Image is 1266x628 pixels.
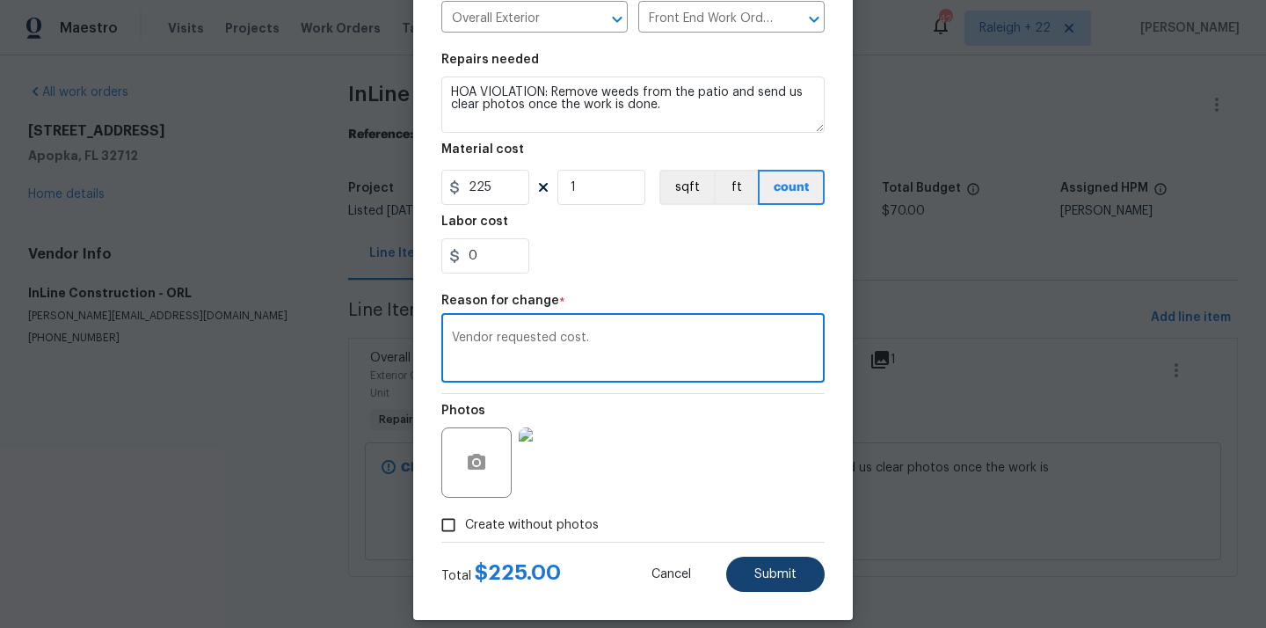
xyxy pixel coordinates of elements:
button: Cancel [623,557,719,592]
h5: Photos [441,405,485,417]
textarea: HOA VIOLATION: Remove weeds from the patio and send us clear photos once the work is done. [441,77,825,133]
button: Open [605,7,629,32]
button: Open [802,7,826,32]
h5: Material cost [441,143,524,156]
div: Total [441,564,561,585]
span: Cancel [651,568,691,581]
h5: Repairs needed [441,54,539,66]
span: Create without photos [465,516,599,535]
textarea: Vendor requested cost. [452,332,814,369]
button: Submit [726,557,825,592]
span: Submit [754,568,797,581]
button: ft [714,170,758,205]
h5: Reason for change [441,295,559,307]
button: count [758,170,825,205]
h5: Labor cost [441,215,508,228]
span: $ 225.00 [475,562,561,583]
button: sqft [659,170,714,205]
